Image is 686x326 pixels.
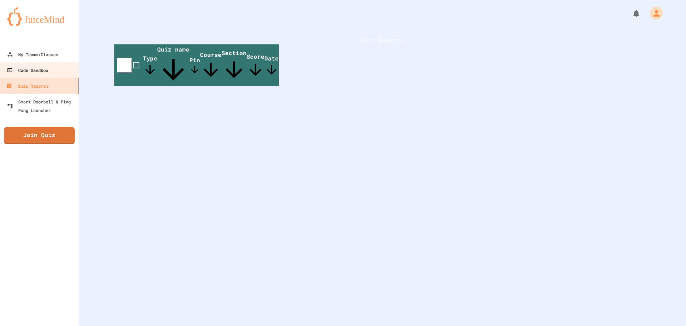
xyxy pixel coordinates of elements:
div: Quiz Reports [6,82,48,91]
span: Date [264,54,279,77]
span: Pin [189,56,200,75]
span: Course [200,51,222,81]
div: Smart Doorbell & Ping Pong Launcher [7,97,76,115]
img: logo-orange.svg [7,7,71,26]
span: Type [143,54,157,77]
div: My Account [642,5,665,21]
a: Join Quiz [4,127,75,144]
div: My Teams/Classes [7,50,58,59]
span: Quiz name [157,45,189,86]
input: select all desserts [117,58,132,73]
h1: Quiz Reports [114,36,650,44]
span: Section [222,49,247,82]
span: Score [247,53,264,79]
div: Code Sandbox [7,66,48,74]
